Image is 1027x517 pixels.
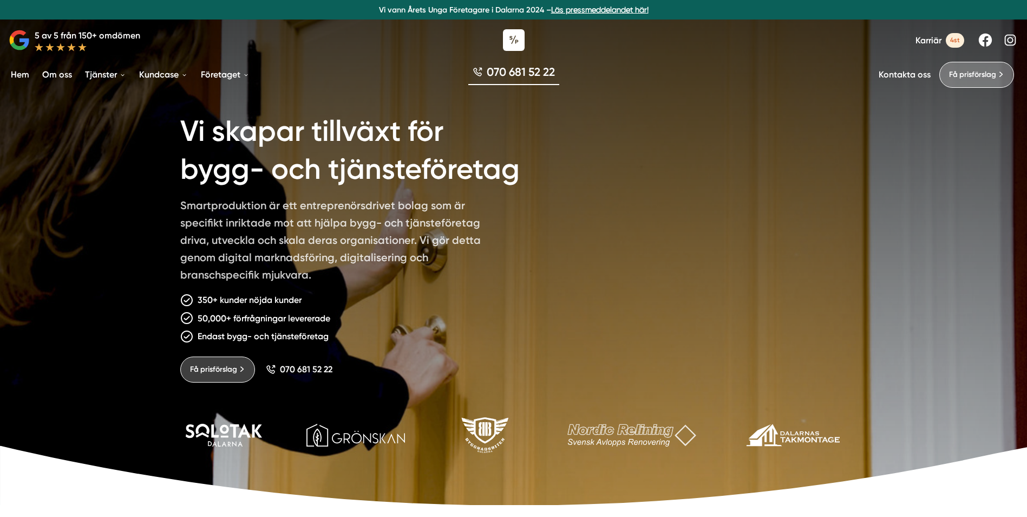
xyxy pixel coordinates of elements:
a: Karriär 4st [915,33,964,48]
span: 070 681 52 22 [280,364,332,374]
a: Få prisförslag [180,357,255,383]
a: Tjänster [83,61,128,88]
a: Företaget [199,61,252,88]
span: Få prisförslag [949,69,996,81]
a: Få prisförslag [939,62,1014,88]
span: Få prisförslag [190,364,237,376]
a: Om oss [40,61,74,88]
span: Karriär [915,35,941,46]
a: Kundcase [137,61,190,88]
a: 070 681 52 22 [468,64,559,85]
p: Smartproduktion är ett entreprenörsdrivet bolag som är specifikt inriktade mot att hjälpa bygg- o... [180,197,492,288]
span: 070 681 52 22 [487,64,555,80]
p: 5 av 5 från 150+ omdömen [35,29,140,42]
a: Hem [9,61,31,88]
a: Kontakta oss [879,69,931,80]
p: Endast bygg- och tjänsteföretag [198,329,329,343]
p: Vi vann Årets Unga Företagare i Dalarna 2024 – [4,4,1023,15]
a: Läs pressmeddelandet här! [551,5,649,14]
p: 50,000+ förfrågningar levererade [198,312,330,325]
a: 070 681 52 22 [266,364,332,374]
p: 350+ kunder nöjda kunder [198,293,302,307]
h1: Vi skapar tillväxt för bygg- och tjänsteföretag [180,100,559,197]
span: 4st [946,33,964,48]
